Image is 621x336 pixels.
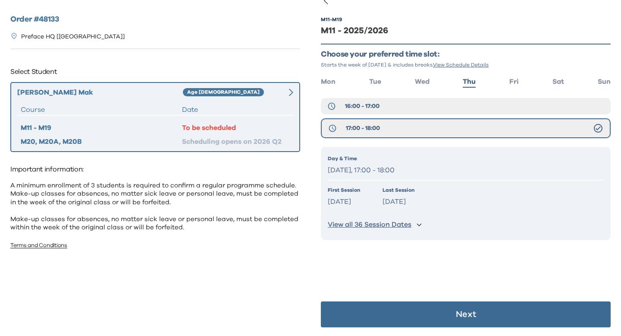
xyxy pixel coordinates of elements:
[415,78,430,85] span: Wed
[321,61,611,68] p: Starts the week of [DATE] & includes breaks.
[321,118,611,138] button: 17:00 - 18:00
[10,65,300,79] p: Select Student
[182,136,290,147] div: Scheduling opens on 2026 Q2
[182,123,290,133] div: To be scheduled
[328,220,411,229] p: View all 36 Session Dates
[328,196,360,208] p: [DATE]
[345,102,379,111] span: 16:00 - 17:00
[21,123,182,133] div: M11 - M19
[182,105,290,115] div: Date
[328,217,604,233] button: View all 36 Session Dates
[433,62,489,67] span: View Schedule Details
[346,124,380,133] span: 17:00 - 18:00
[10,243,67,248] a: Terms and Conditions
[17,87,183,98] div: [PERSON_NAME] Mak
[21,136,182,147] div: M20, M20A, M20B
[598,78,611,85] span: Sun
[509,78,519,85] span: Fri
[369,78,381,85] span: Tue
[10,14,300,25] h2: Order # 48133
[383,186,414,194] p: Last Session
[328,186,360,194] p: First Session
[10,162,300,176] p: Important information:
[328,155,604,162] p: Day & Time
[383,196,414,208] p: [DATE]
[321,50,611,60] p: Choose your preferred time slot:
[552,78,564,85] span: Sat
[321,16,342,23] div: M11 - M19
[183,88,264,97] div: Age [DEMOGRAPHIC_DATA]
[21,105,182,115] div: Course
[456,310,476,319] p: Next
[21,32,125,41] p: Preface HQ [[GEOGRAPHIC_DATA]]
[321,25,611,37] div: M11 - 2025/2026
[10,181,300,232] p: A minimum enrollment of 3 students is required to confirm a regular programme schedule. Make-up c...
[321,78,336,85] span: Mon
[463,78,476,85] span: Thu
[328,164,604,177] p: [DATE], 17:00 - 18:00
[321,301,611,327] button: Next
[321,98,611,114] button: 16:00 - 17:00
